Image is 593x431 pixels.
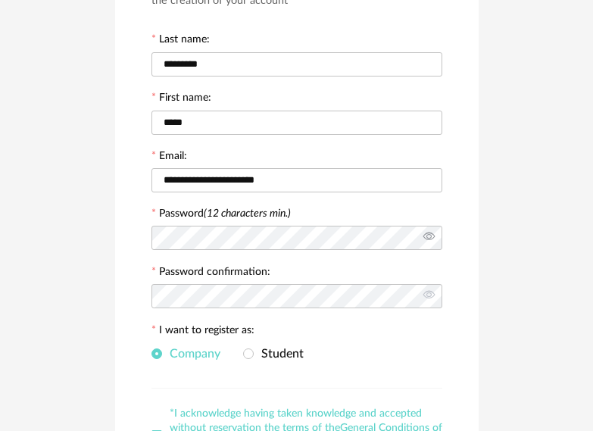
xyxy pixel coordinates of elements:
[151,151,187,164] label: Email:
[151,34,210,48] label: Last name:
[254,348,304,360] span: Student
[151,92,211,106] label: First name:
[151,325,254,339] label: I want to register as:
[162,348,220,360] span: Company
[151,267,270,280] label: Password confirmation:
[204,208,291,219] i: (12 characters min.)
[159,208,291,219] label: Password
